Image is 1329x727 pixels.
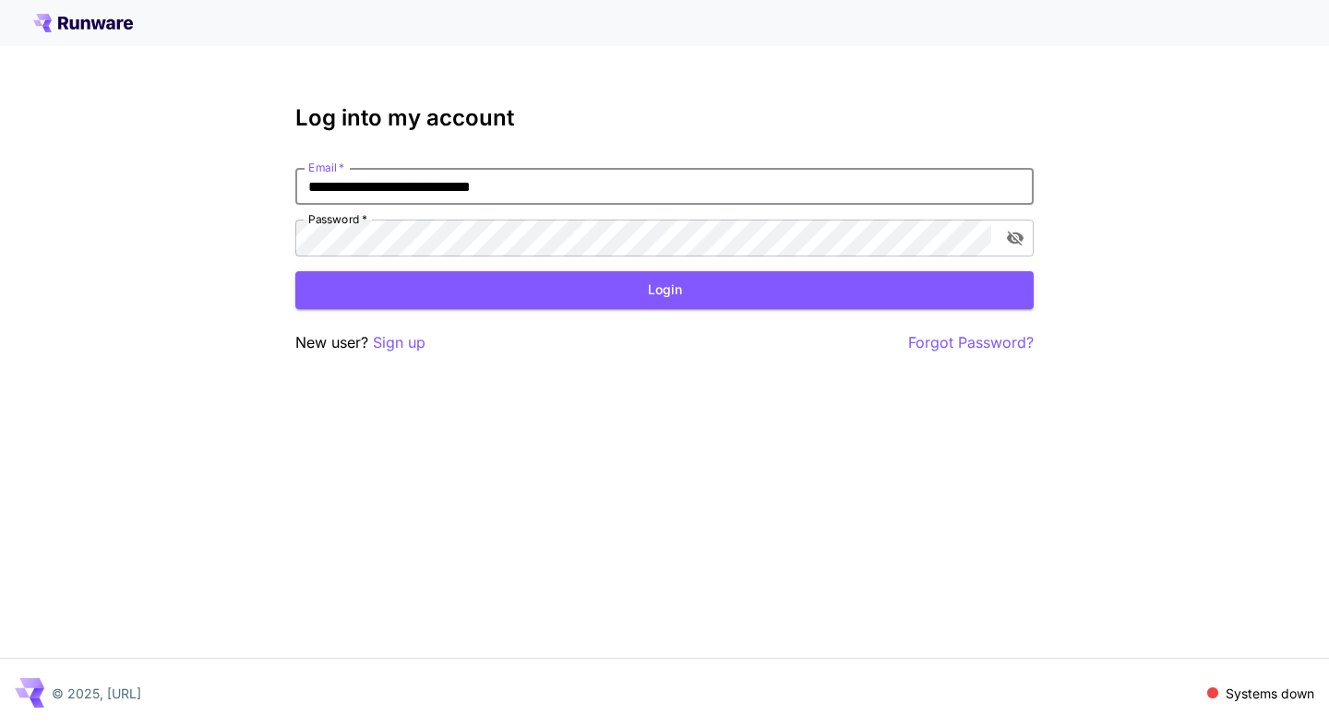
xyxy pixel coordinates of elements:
h3: Log into my account [295,105,1034,131]
label: Password [308,211,367,227]
button: toggle password visibility [999,221,1032,255]
button: Forgot Password? [908,331,1034,354]
p: Systems down [1226,684,1314,703]
label: Email [308,160,344,175]
button: Login [295,271,1034,309]
p: New user? [295,331,425,354]
p: © 2025, [URL] [52,684,141,703]
button: Sign up [373,331,425,354]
